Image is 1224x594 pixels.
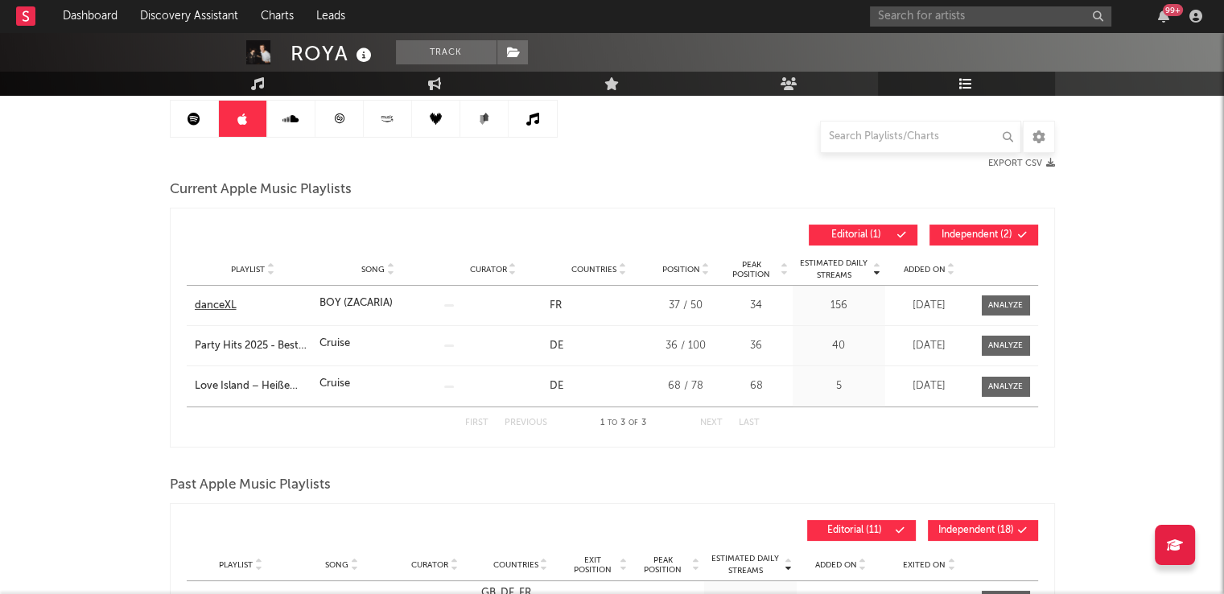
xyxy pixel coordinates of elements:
button: Last [739,419,760,427]
button: Editorial(11) [807,520,916,541]
a: danceXL [195,298,311,314]
span: Song [361,265,385,274]
div: [DATE] [889,298,970,314]
span: Playlist [219,560,253,570]
a: DE [550,340,563,351]
div: [DATE] [889,378,970,394]
input: Search Playlists/Charts [820,121,1021,153]
button: Export CSV [988,159,1055,168]
span: Past Apple Music Playlists [170,476,331,495]
button: 99+ [1158,10,1169,23]
div: 68 / 78 [656,378,716,394]
span: Countries [571,265,616,274]
span: of [628,419,638,427]
div: ROYA [291,40,376,67]
span: Exited On [903,560,946,570]
span: Exit Position [567,555,618,575]
button: Independent(2) [929,225,1038,245]
span: Peak Position [724,260,779,279]
button: Independent(18) [928,520,1038,541]
span: Peak Position [636,555,690,575]
span: Editorial ( 11 ) [818,526,892,535]
div: 68 [724,378,789,394]
span: Independent ( 2 ) [940,230,1014,240]
span: Estimated Daily Streams [708,553,783,577]
a: FR [550,300,562,311]
button: Editorial(1) [809,225,917,245]
button: First [465,419,488,427]
span: Playlist [231,265,265,274]
span: Current Apple Music Playlists [170,180,352,200]
div: Cruise [319,336,350,352]
div: 5 [797,378,881,394]
input: Search for artists [870,6,1111,27]
div: 1 3 3 [579,414,668,433]
span: to [608,419,617,427]
span: Estimated Daily Streams [797,258,872,282]
span: Song [325,560,348,570]
span: Added On [904,265,946,274]
div: 36 [724,338,789,354]
div: [DATE] [889,338,970,354]
span: Curator [411,560,448,570]
a: DE [550,381,563,391]
button: Next [700,419,723,427]
div: Cruise [319,376,350,392]
button: Track [396,40,497,64]
div: 37 / 50 [656,298,716,314]
a: Party Hits 2025 - Best Party Hit Mix [195,338,311,354]
div: 40 [797,338,881,354]
div: 34 [724,298,789,314]
div: 99 + [1163,4,1183,16]
span: Editorial ( 1 ) [819,230,893,240]
a: Love Island – Heiße Flirts & wahre Liebe - Die offizielle Playlist [195,378,311,394]
div: 36 / 100 [656,338,716,354]
div: 156 [797,298,881,314]
span: Position [662,265,700,274]
span: Countries [492,560,538,570]
div: BOY (ZACARIA) [319,295,393,311]
span: Curator [470,265,507,274]
span: Added On [815,560,857,570]
span: Independent ( 18 ) [938,526,1014,535]
button: Previous [505,419,547,427]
